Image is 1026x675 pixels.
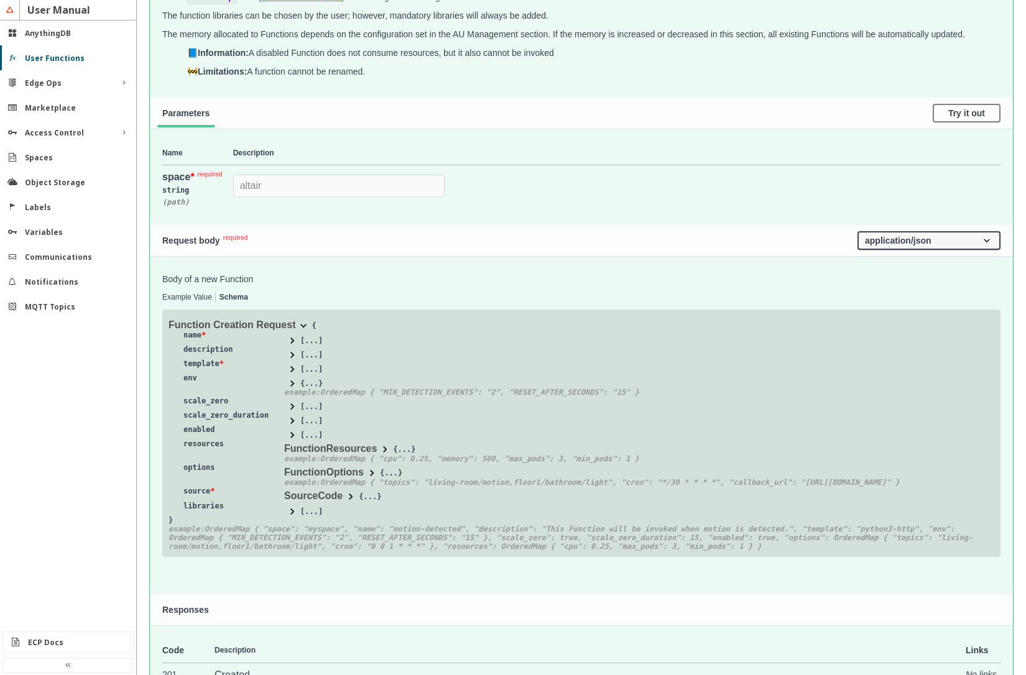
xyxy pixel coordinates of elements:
[169,463,277,487] td: options
[233,175,445,197] input: space
[284,490,343,501] span: SourceCode
[284,411,323,425] button: [...]
[318,379,323,388] span: }
[284,374,323,388] button: {...}
[393,445,397,454] span: {
[359,492,381,501] span: ...
[300,365,323,374] span: [...]
[169,345,277,359] td: description
[300,416,323,425] span: [...]
[933,104,1001,122] button: Try it out
[169,331,277,345] td: name
[198,67,247,76] strong: Limitations:
[284,463,402,478] button: FunctionOptions{...}
[169,502,277,516] td: libraries
[162,274,1001,284] p: Body of a new Function
[187,67,976,76] p: 🚧 A function cannot be renamed.
[284,388,639,397] span: example : OrderedMap { "MIN_DETECTION_EVENTS": "2", "RESET_AFTER_SECONDS": "15" }
[284,467,364,477] span: FunctionOptions
[169,316,312,331] button: Function Creation Request
[169,487,277,502] td: source
[162,236,857,246] h4: Request body
[162,198,233,206] div: ( path )
[300,402,323,411] span: [...]
[398,469,402,477] span: }
[300,351,323,359] span: [...]
[300,379,305,388] span: {
[169,397,277,411] td: scale_zero
[162,605,1001,615] h4: Responses
[169,374,277,397] td: env
[284,425,323,439] button: [...]
[284,345,323,359] button: [...]
[233,141,1001,165] th: Description
[284,331,323,345] button: [...]
[284,359,323,374] button: [...]
[198,48,249,58] strong: Information:
[162,29,1001,39] p: The memory allocated to Functions depends on the configuration set in the AU Management section. ...
[284,439,416,454] button: FunctionResources{...}
[220,293,248,302] button: Schema
[187,48,976,58] p: 📘 A disabled Function does not consume resources, but it also cannot be invoked
[300,379,323,388] span: ...
[284,397,323,411] button: [...]
[857,231,1001,250] select: Request content type
[948,638,1001,663] td: Links
[284,443,377,454] span: FunctionResources
[169,359,277,374] td: template
[300,431,323,439] span: [...]
[169,319,295,330] span: Function Creation Request
[411,445,415,454] span: }
[169,516,173,525] span: }
[162,638,215,663] td: Code
[284,502,323,516] button: [...]
[169,439,277,463] td: resources
[162,293,212,302] button: Example Value
[169,425,277,439] td: enabled
[162,11,1001,21] p: The function libraries can be chosen by the user; however, mandatory libraries will always be added.
[284,454,639,463] span: example : OrderedMap { "cpu": 0.25, "memory": 500, "max_pods": 3, "min_pods": 1 }
[312,321,316,330] span: {
[300,336,323,345] span: [...]
[162,172,226,183] div: space
[215,638,948,663] td: Description
[284,478,900,487] span: example : OrderedMap { "topics": "living-room/motion,floor1/bathroom/light", "cron": "*/30 * * * ...
[162,108,210,118] span: Parameters
[300,507,323,516] span: [...]
[169,525,973,551] span: example : OrderedMap { "space": "myspace", "name": "motion-detected", "description": "This Functi...
[380,469,384,477] span: {
[377,492,381,501] span: }
[393,445,415,454] span: ...
[359,492,363,501] span: {
[284,487,381,502] button: SourceCode{...}
[169,411,277,425] td: scale_zero_duration
[162,183,233,198] div: string
[380,469,402,477] span: ...
[162,141,233,165] th: Name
